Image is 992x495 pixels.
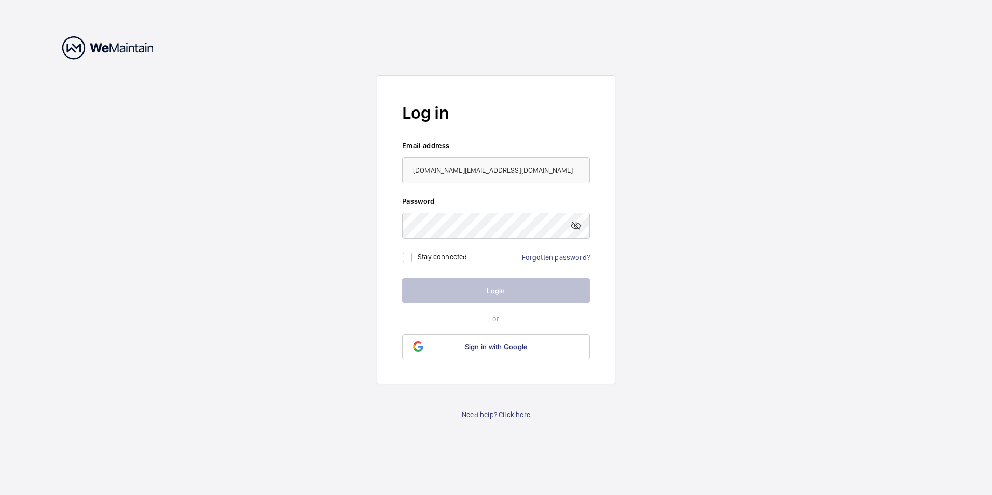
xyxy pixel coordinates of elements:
label: Stay connected [418,253,467,261]
a: Forgotten password? [522,253,590,262]
h2: Log in [402,101,590,125]
label: Password [402,196,590,207]
label: Email address [402,141,590,151]
button: Login [402,278,590,303]
input: Your email address [402,157,590,183]
span: Sign in with Google [465,342,528,351]
p: or [402,313,590,324]
a: Need help? Click here [462,409,530,420]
